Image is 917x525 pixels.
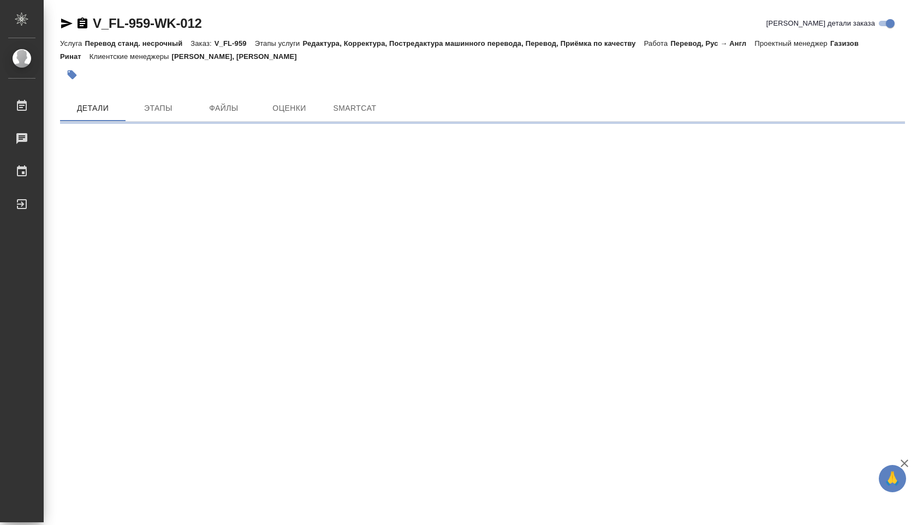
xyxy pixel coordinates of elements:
[883,467,902,490] span: 🙏
[172,52,305,61] p: [PERSON_NAME], [PERSON_NAME]
[670,39,754,47] p: Перевод, Рус → Англ
[302,39,644,47] p: Редактура, Корректура, Постредактура машинного перевода, Перевод, Приёмка по качеству
[263,102,315,115] span: Оценки
[329,102,381,115] span: SmartCat
[879,465,906,492] button: 🙏
[60,63,84,87] button: Добавить тэг
[215,39,255,47] p: V_FL-959
[132,102,184,115] span: Этапы
[60,17,73,30] button: Скопировать ссылку для ЯМессенджера
[255,39,303,47] p: Этапы услуги
[766,18,875,29] span: [PERSON_NAME] детали заказа
[90,52,172,61] p: Клиентские менеджеры
[76,17,89,30] button: Скопировать ссылку
[198,102,250,115] span: Файлы
[67,102,119,115] span: Детали
[754,39,830,47] p: Проектный менеджер
[190,39,214,47] p: Заказ:
[85,39,190,47] p: Перевод станд. несрочный
[644,39,671,47] p: Работа
[60,39,85,47] p: Услуга
[93,16,202,31] a: V_FL-959-WK-012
